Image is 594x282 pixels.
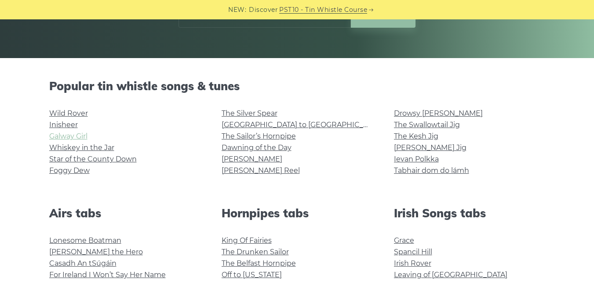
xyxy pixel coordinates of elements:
[222,155,282,163] a: [PERSON_NAME]
[49,259,117,267] a: Casadh An tSúgáin
[394,248,432,256] a: Spancil Hill
[394,236,414,245] a: Grace
[394,206,545,220] h2: Irish Songs tabs
[394,143,466,152] a: [PERSON_NAME] Jig
[222,248,289,256] a: The Drunken Sailor
[394,259,431,267] a: Irish Rover
[49,143,114,152] a: Whiskey in the Jar
[228,5,246,15] span: NEW:
[222,236,272,245] a: King Of Fairies
[49,79,545,93] h2: Popular tin whistle songs & tunes
[394,109,483,117] a: Drowsy [PERSON_NAME]
[394,166,469,175] a: Tabhair dom do lámh
[222,166,300,175] a: [PERSON_NAME] Reel
[49,271,166,279] a: For Ireland I Won’t Say Her Name
[222,121,384,129] a: [GEOGRAPHIC_DATA] to [GEOGRAPHIC_DATA]
[249,5,278,15] span: Discover
[394,271,507,279] a: Leaving of [GEOGRAPHIC_DATA]
[222,143,292,152] a: Dawning of the Day
[222,259,296,267] a: The Belfast Hornpipe
[49,248,143,256] a: [PERSON_NAME] the Hero
[49,236,121,245] a: Lonesome Boatman
[222,206,373,220] h2: Hornpipes tabs
[279,5,367,15] a: PST10 - Tin Whistle Course
[222,109,277,117] a: The Silver Spear
[49,155,137,163] a: Star of the County Down
[222,132,296,140] a: The Sailor’s Hornpipe
[394,155,439,163] a: Ievan Polkka
[49,109,88,117] a: Wild Rover
[49,121,78,129] a: Inisheer
[49,206,200,220] h2: Airs tabs
[49,132,87,140] a: Galway Girl
[394,132,438,140] a: The Kesh Jig
[49,166,90,175] a: Foggy Dew
[222,271,282,279] a: Off to [US_STATE]
[394,121,460,129] a: The Swallowtail Jig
